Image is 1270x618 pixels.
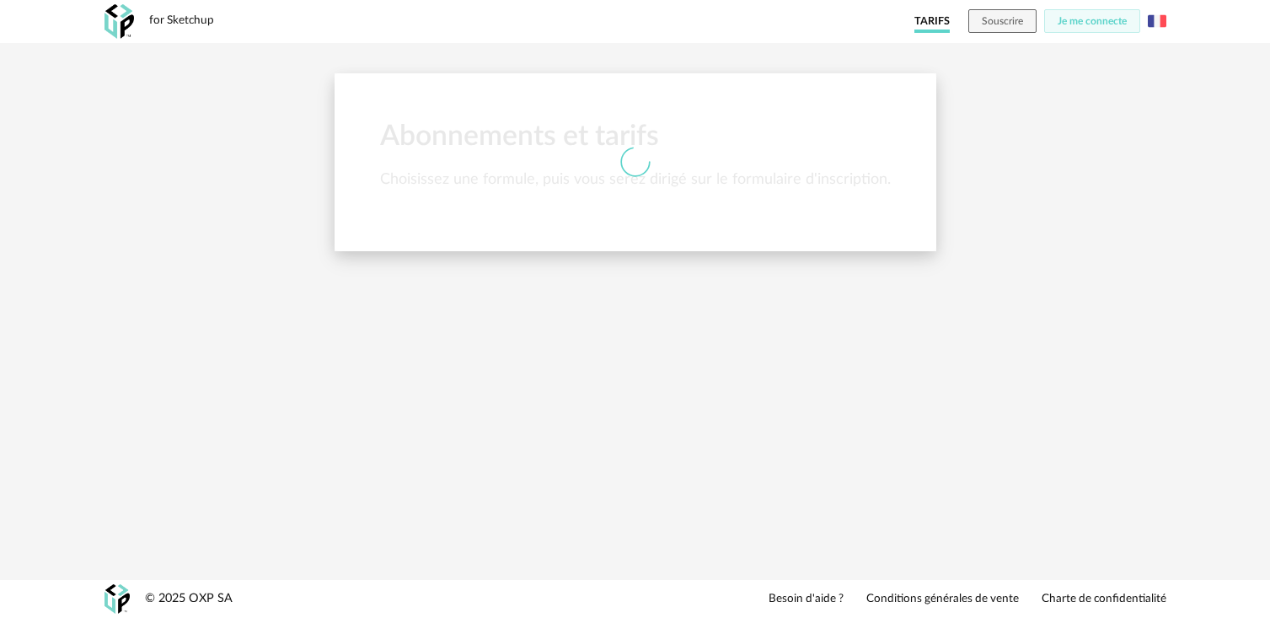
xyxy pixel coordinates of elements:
[982,16,1023,26] span: Souscrire
[968,9,1037,33] button: Souscrire
[769,592,844,607] a: Besoin d'aide ?
[149,13,214,29] div: for Sketchup
[1058,16,1127,26] span: Je me connecte
[866,592,1019,607] a: Conditions générales de vente
[1044,9,1140,33] button: Je me connecte
[104,4,134,39] img: OXP
[914,9,950,33] a: Tarifs
[104,584,130,614] img: OXP
[1148,12,1166,30] img: fr
[1042,592,1166,607] a: Charte de confidentialité
[145,591,233,607] div: © 2025 OXP SA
